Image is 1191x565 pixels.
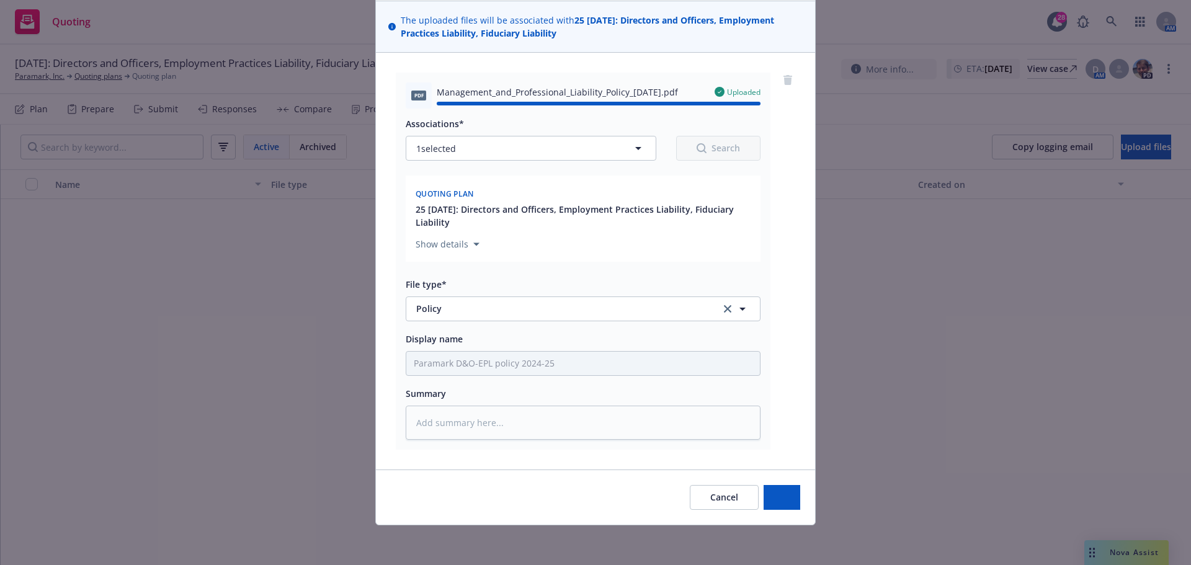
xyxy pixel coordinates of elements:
span: Cancel [710,491,738,503]
span: Display name [406,333,463,345]
strong: 25 [DATE]: Directors and Officers, Employment Practices Liability, Fiduciary Liability [401,14,774,39]
a: clear selection [720,301,735,316]
button: 1selected [406,136,656,161]
span: pdf [411,91,426,100]
span: Quoting plan [416,189,474,199]
span: The uploaded files will be associated with [401,14,803,40]
span: File type* [406,278,447,290]
button: Cancel [690,485,759,510]
span: Add files [764,491,800,503]
span: Associations* [406,118,464,130]
a: remove [780,73,795,87]
span: Management_and_Professional_Liability_Policy_[DATE].pdf [437,86,678,99]
button: Add files [764,485,800,510]
button: Show details [411,237,484,252]
span: Policy [416,302,703,315]
input: Add display name here... [406,352,760,375]
span: Summary [406,388,446,399]
span: Uploaded [727,87,761,97]
button: 25 [DATE]: Directors and Officers, Employment Practices Liability, Fiduciary Liability [416,203,753,229]
span: 1 selected [416,142,456,155]
button: Policyclear selection [406,296,761,321]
